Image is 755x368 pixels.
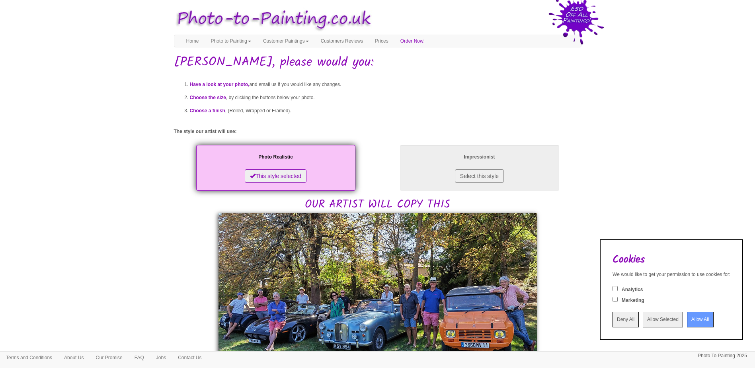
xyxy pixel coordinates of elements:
[687,312,714,327] input: Allow All
[150,352,172,364] a: Jobs
[190,78,581,91] li: and email us if you would like any changes.
[315,35,369,47] a: Customers Reviews
[698,352,747,360] p: Photo To Painting 2025
[245,169,306,183] button: This style selected
[180,35,205,47] a: Home
[90,352,128,364] a: Our Promise
[174,128,237,135] label: The style our artist will use:
[174,55,581,69] h1: [PERSON_NAME], please would you:
[174,143,581,211] h2: OUR ARTIST WILL COPY THIS
[613,271,730,278] div: We would like to get your permission to use cookies for:
[455,169,504,183] button: Select this style
[204,153,347,161] p: Photo Realistic
[190,95,226,100] span: Choose the size
[190,104,581,117] li: , (Rolled, Wrapped or Framed).
[643,312,683,327] input: Allow Selected
[58,352,90,364] a: About Us
[394,35,431,47] a: Order Now!
[257,35,315,47] a: Customer Paintings
[190,82,250,87] span: Have a look at your photo,
[622,297,644,304] label: Marketing
[622,286,643,293] label: Analytics
[408,153,551,161] p: Impressionist
[170,4,374,35] img: Photo to Painting
[613,312,639,327] input: Deny All
[369,35,394,47] a: Prices
[613,254,730,266] h2: Cookies
[190,91,581,104] li: , by clicking the buttons below your photo.
[129,352,150,364] a: FAQ
[172,352,207,364] a: Contact Us
[190,108,225,114] span: Choose a finish
[205,35,257,47] a: Photo to Painting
